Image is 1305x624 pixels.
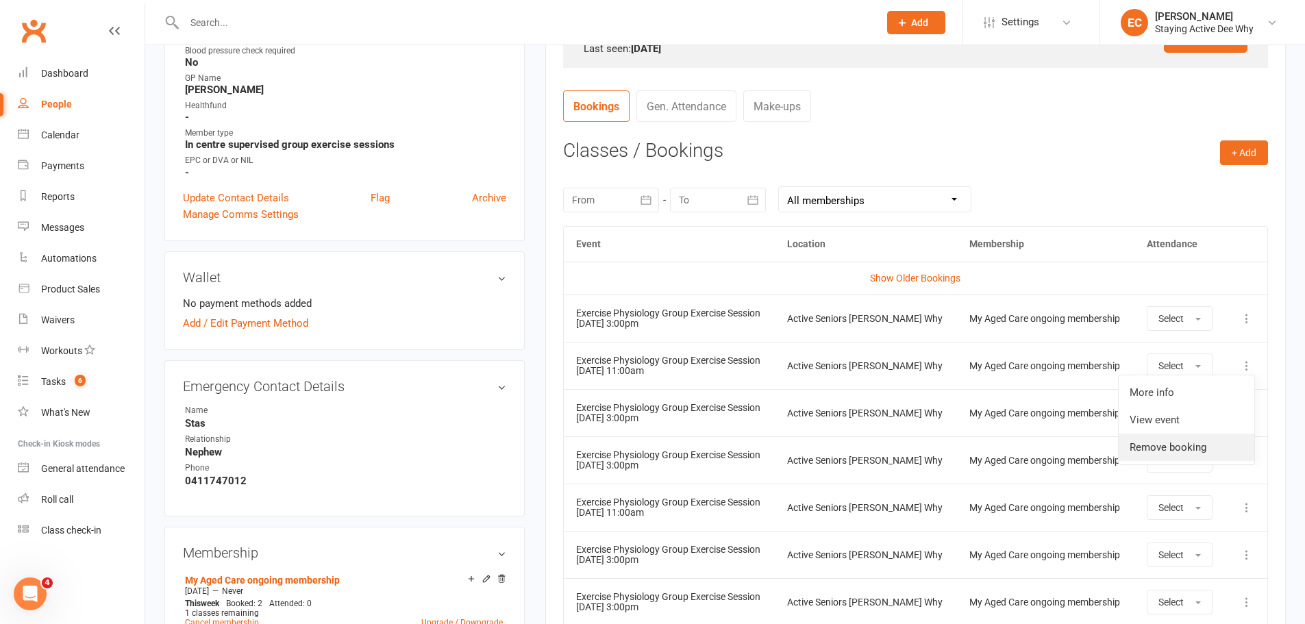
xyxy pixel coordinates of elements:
[41,99,72,110] div: People
[775,227,957,262] th: Location
[1119,406,1254,434] a: View event
[870,273,960,284] a: Show Older Bookings
[18,336,145,366] a: Workouts
[185,446,506,458] strong: Nephew
[969,550,1122,560] div: My Aged Care ongoing membership
[631,42,661,55] strong: [DATE]
[42,577,53,588] span: 4
[185,575,340,586] a: My Aged Care ongoing membership
[185,433,298,446] div: Relationship
[185,45,506,58] div: Blood pressure check required
[185,154,506,167] div: EPC or DVA or NIL
[185,127,506,140] div: Member type
[41,525,101,536] div: Class check-in
[183,206,299,223] a: Manage Comms Settings
[787,361,945,371] div: Active Seniors [PERSON_NAME] Why
[563,90,630,122] a: Bookings
[787,597,945,608] div: Active Seniors [PERSON_NAME] Why
[185,72,506,85] div: GP Name
[576,497,762,508] div: Exercise Physiology Group Exercise Session
[564,389,775,436] td: [DATE] 3:00pm
[1147,542,1213,567] button: Select
[185,138,506,151] strong: In centre supervised group exercise sessions
[576,308,762,319] div: Exercise Physiology Group Exercise Session
[183,545,506,560] h3: Membership
[1155,10,1254,23] div: [PERSON_NAME]
[743,90,811,122] a: Make-ups
[222,586,243,596] span: Never
[787,455,945,466] div: Active Seniors [PERSON_NAME] Why
[18,305,145,336] a: Waivers
[41,407,90,418] div: What's New
[18,397,145,428] a: What's New
[41,222,84,233] div: Messages
[183,295,506,312] li: No payment methods added
[18,151,145,182] a: Payments
[18,243,145,274] a: Automations
[969,597,1122,608] div: My Aged Care ongoing membership
[18,453,145,484] a: General attendance kiosk mode
[185,111,506,123] strong: -
[183,190,289,206] a: Update Contact Details
[183,379,506,394] h3: Emergency Contact Details
[969,408,1122,419] div: My Aged Care ongoing membership
[1002,7,1039,38] span: Settings
[576,592,762,602] div: Exercise Physiology Group Exercise Session
[226,599,262,608] span: Booked: 2
[1158,313,1184,324] span: Select
[41,463,125,474] div: General attendance
[183,270,506,285] h3: Wallet
[564,531,775,578] td: [DATE] 3:00pm
[576,545,762,555] div: Exercise Physiology Group Exercise Session
[41,345,82,356] div: Workouts
[182,599,223,608] div: week
[41,129,79,140] div: Calendar
[636,90,736,122] a: Gen. Attendance
[969,361,1122,371] div: My Aged Care ongoing membership
[1158,597,1184,608] span: Select
[564,342,775,389] td: [DATE] 11:00am
[1147,306,1213,331] button: Select
[1119,379,1254,406] a: More info
[787,408,945,419] div: Active Seniors [PERSON_NAME] Why
[185,56,506,68] strong: No
[969,314,1122,324] div: My Aged Care ongoing membership
[564,436,775,484] td: [DATE] 3:00pm
[41,314,75,325] div: Waivers
[18,515,145,546] a: Class kiosk mode
[1158,502,1184,513] span: Select
[584,40,1247,57] div: Last seen:
[371,190,390,206] a: Flag
[576,450,762,460] div: Exercise Physiology Group Exercise Session
[75,375,86,386] span: 6
[185,404,298,417] div: Name
[18,484,145,515] a: Roll call
[269,599,312,608] span: Attended: 0
[41,494,73,505] div: Roll call
[18,366,145,397] a: Tasks 6
[185,166,506,179] strong: -
[564,227,775,262] th: Event
[1147,590,1213,614] button: Select
[563,140,1268,162] h3: Classes / Bookings
[1147,495,1213,520] button: Select
[1158,360,1184,371] span: Select
[185,84,506,96] strong: [PERSON_NAME]
[180,13,869,32] input: Search...
[472,190,506,206] a: Archive
[14,577,47,610] iframe: Intercom live chat
[576,355,762,366] div: Exercise Physiology Group Exercise Session
[18,89,145,120] a: People
[1121,9,1148,36] div: EC
[576,403,762,413] div: Exercise Physiology Group Exercise Session
[16,14,51,48] a: Clubworx
[1155,23,1254,35] div: Staying Active Dee Why
[787,503,945,513] div: Active Seniors [PERSON_NAME] Why
[18,274,145,305] a: Product Sales
[887,11,945,34] button: Add
[41,191,75,202] div: Reports
[564,484,775,531] td: [DATE] 11:00am
[1158,549,1184,560] span: Select
[41,253,97,264] div: Automations
[182,586,506,597] div: —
